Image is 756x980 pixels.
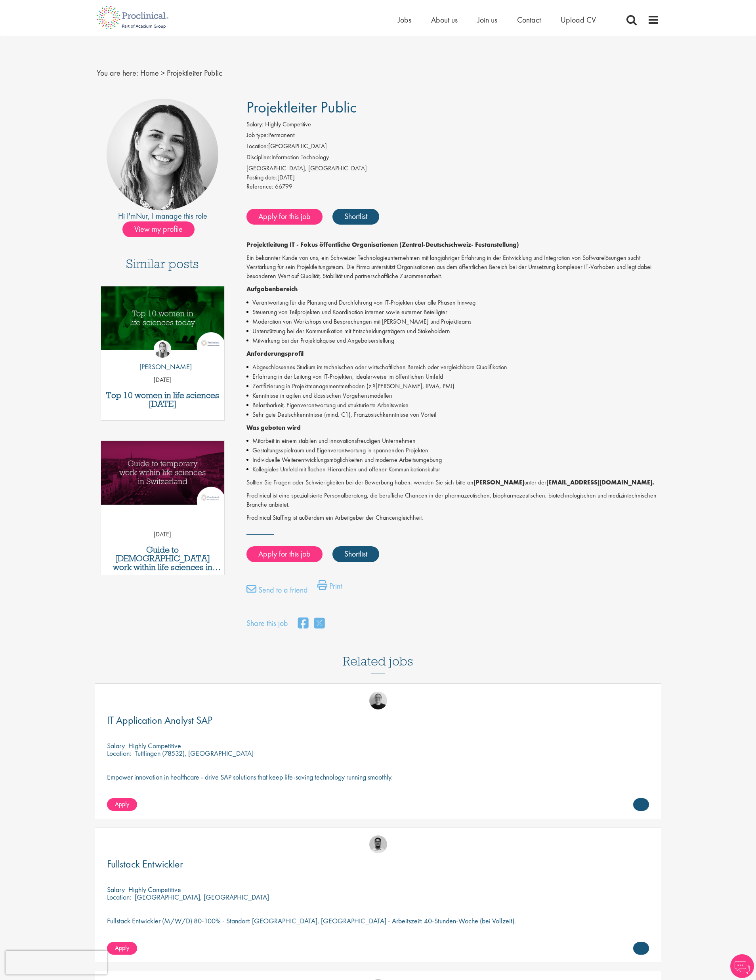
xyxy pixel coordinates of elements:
li: Information Technology [246,153,660,164]
div: Job description [246,240,660,522]
img: Chatbot [730,954,754,978]
p: Tuttlingen (78532), [GEOGRAPHIC_DATA] [135,749,254,758]
li: Erfahrung in der Leitung von IT-Projekten, idealerweise im öffentlichen Umfeld [246,372,660,381]
span: Posting date: [246,173,277,181]
a: Apply for this job [246,209,323,225]
div: [GEOGRAPHIC_DATA], [GEOGRAPHIC_DATA] [246,164,660,173]
a: View my profile [122,223,202,233]
strong: Aufgabenbereich [246,285,298,293]
img: Emma Pretorious [369,692,387,709]
span: View my profile [122,221,195,237]
a: Send to a friend [246,584,308,600]
img: imeage of recruiter Nur Ergiydiren [107,99,218,210]
a: Shortlist [332,546,379,562]
p: Fullstack Entwickler (M/W/D) 80-100% - Standort: [GEOGRAPHIC_DATA], [GEOGRAPHIC_DATA] - Arbeitsze... [107,917,649,925]
label: Salary: [246,120,263,129]
p: Sollten Sie Fragen oder Schwierigkeiten bei der Bewerbung haben, wenden Sie sich bitte an unter der [246,478,660,487]
span: Salary [107,885,125,894]
span: Location: [107,749,131,758]
p: Empower innovation in healthcare - drive SAP solutions that keep life-saving technology running s... [107,773,649,781]
img: Top 10 women in life sciences today [101,286,224,350]
p: [PERSON_NAME] [134,362,192,372]
a: Link to a post [101,441,224,511]
span: Projektleiter Public [246,97,357,117]
strong: [EMAIL_ADDRESS][DOMAIN_NAME]. [546,478,654,486]
span: Location: [107,892,131,902]
li: Kenntnisse in agilen und klassischen Vorgehensmodellen [246,391,660,400]
span: Apply [115,944,129,952]
a: IT Application Analyst SAP [107,715,649,725]
span: IT Application Analyst SAP [107,713,212,727]
span: Salary [107,741,125,750]
p: Proclinical ist eine spezialisierte Personalberatung, die berufliche Chancen in der pharmazeutisc... [246,491,660,509]
span: > [161,68,165,78]
strong: Projektleitung IT - Fokus öffentliche Organisationen (Zentral-Deutschschweiz- Festanstellung) [246,240,519,249]
p: [GEOGRAPHIC_DATA], [GEOGRAPHIC_DATA] [135,892,269,902]
img: Timothy Deschamps [369,835,387,853]
a: Print [317,580,342,596]
span: You are here: [97,68,138,78]
li: Kollegiales Umfeld mit flachen Hierarchien und offener Kommunikationskultur [246,465,660,474]
li: Gestaltungsspielraum und Eigenverantwortung in spannenden Projekten [246,446,660,455]
a: Jobs [398,15,411,25]
p: Proclinical Staffing ist außerdem ein Arbeitgeber der Chancengleichheit. [246,513,660,522]
a: Hannah Burke [PERSON_NAME] [134,340,192,376]
a: Contact [517,15,541,25]
a: Apply [107,798,137,811]
a: Fullstack Entwickler [107,859,649,869]
span: Highly Competitive [265,120,311,128]
h3: Similar posts [126,257,199,276]
label: Share this job [246,618,288,629]
strong: [PERSON_NAME] [473,478,524,486]
a: Upload CV [561,15,596,25]
li: Mitarbeit in einem stabilen und innovationsfreudigen Unternehmen [246,436,660,446]
span: Projektleiter Public [167,68,222,78]
li: Moderation von Workshops und Besprechungen mit [PERSON_NAME] und Projektteams [246,317,660,326]
li: Abgeschlossenes Studium im technischen oder wirtschaftlichen Bereich oder vergleichbare Qualifika... [246,362,660,372]
a: Top 10 women in life sciences [DATE] [105,391,220,408]
label: Location: [246,142,268,151]
a: Shortlist [332,209,379,225]
div: Hi I'm , I manage this role [97,210,229,222]
div: [DATE] [246,173,660,182]
label: Reference: [246,182,273,191]
li: Sehr gute Deutschkenntnisse (mind. C1), Französischkenntnisse von Vorteil [246,410,660,419]
strong: Anforderungsprofil [246,349,304,358]
li: Individuelle Weiterentwicklungsmöglichkeiten und moderne Arbeitsumgebung [246,455,660,465]
p: Highly Competitive [128,741,181,750]
p: Highly Competitive [128,885,181,894]
a: About us [431,15,458,25]
li: Belastbarkeit, Eigenverantwortung und strukturierte Arbeitsweise [246,400,660,410]
li: Permanent [246,131,660,142]
label: Discipline: [246,153,271,162]
li: Zertifizierung in Projektmanagementmethoden (z.?[PERSON_NAME], IPMA, PMI) [246,381,660,391]
a: Join us [477,15,497,25]
a: Apply [107,942,137,955]
a: breadcrumb link [140,68,159,78]
li: Unterstützung bei der Kommunikation mit Entscheidungsträgern und Stakeholdern [246,326,660,336]
strong: Was geboten wird [246,423,301,432]
li: Verantwortung für die Planung und Durchführung von IT-Projekten über alle Phasen hinweg [246,298,660,307]
iframe: reCAPTCHA [6,951,107,974]
img: Hannah Burke [154,340,171,358]
a: Link to a post [101,286,224,357]
li: Mitwirkung bei der Projektakquise und Angebotserstellung [246,336,660,345]
p: [DATE] [101,376,224,385]
label: Job type: [246,131,268,140]
p: Ein bekannter Kunde von uns, ein Schweizer Technologieunternehmen mit langjähriger Erfahrung in d... [246,254,660,281]
a: Guide to [DEMOGRAPHIC_DATA] work within life sciences in [GEOGRAPHIC_DATA] [105,545,220,572]
a: share on facebook [298,615,308,632]
span: Apply [115,800,129,808]
span: 66799 [275,182,292,191]
h3: Related jobs [343,635,413,673]
a: share on twitter [314,615,325,632]
li: Steuerung von Teilprojekten und Koordination interner sowie externer Beteiligter [246,307,660,317]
